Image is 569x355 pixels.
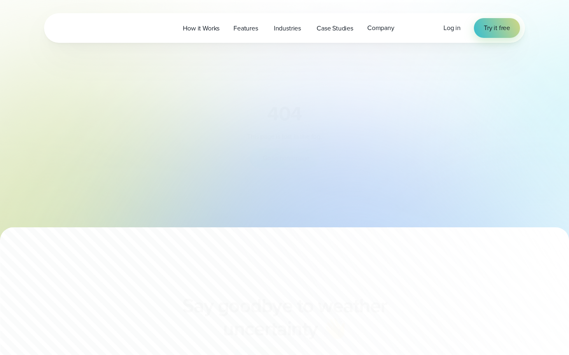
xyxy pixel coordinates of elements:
[233,23,258,33] span: Features
[474,18,520,38] a: Try it free
[443,23,461,33] a: Log in
[274,23,301,33] span: Industries
[310,20,360,37] a: Case Studies
[183,23,219,33] span: How it Works
[176,20,226,37] a: How it Works
[367,23,394,33] span: Company
[484,23,510,33] span: Try it free
[317,23,353,33] span: Case Studies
